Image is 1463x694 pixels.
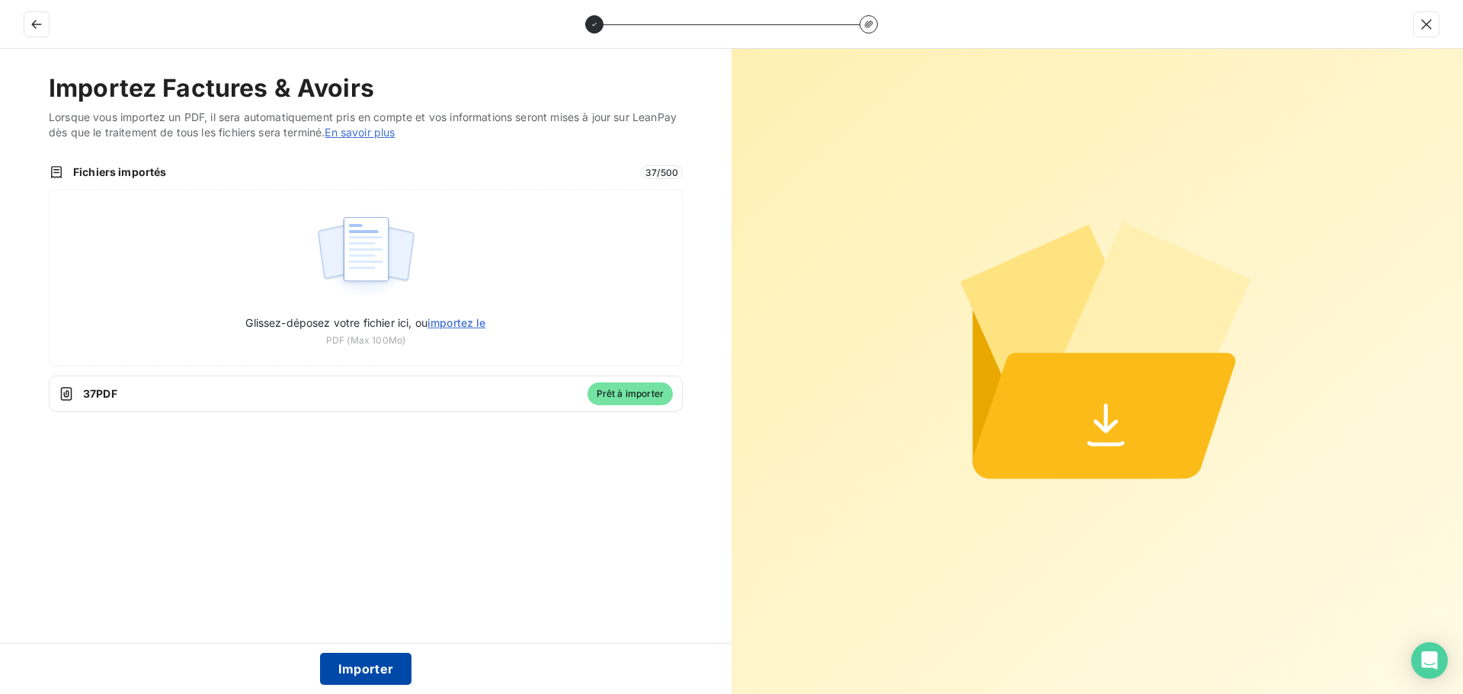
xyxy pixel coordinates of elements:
span: Lorsque vous importez un PDF, il sera automatiquement pris en compte et vos informations seront m... [49,110,683,140]
span: Glissez-déposez votre fichier ici, ou [245,316,485,329]
span: 37 PDF [83,386,578,401]
span: PDF (Max 100Mo) [326,334,405,347]
h2: Importez Factures & Avoirs [49,73,683,104]
img: illustration [315,208,417,305]
button: Importer [320,653,412,685]
span: importez le [427,316,486,329]
a: En savoir plus [325,126,395,139]
span: Fichiers importés [73,165,632,180]
div: Open Intercom Messenger [1411,642,1448,679]
span: Prêt à importer [587,382,673,405]
span: 37 / 500 [641,165,683,179]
